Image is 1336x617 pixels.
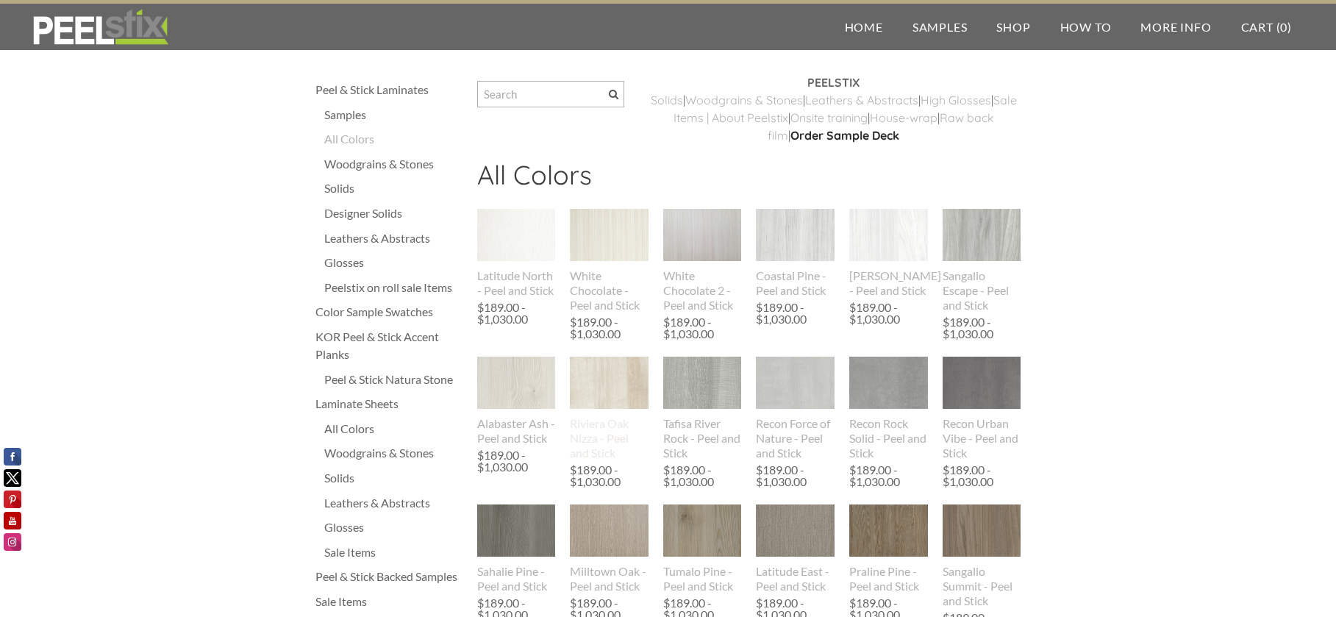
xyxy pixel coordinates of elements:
div: [PERSON_NAME] - Peel and Stick [849,268,928,298]
a: Solids [324,179,462,197]
a: Solids [324,469,462,487]
div: $189.00 - $1,030.00 [756,302,831,325]
a: House-wrap [870,110,937,125]
input: Search [477,81,624,107]
a: All Colors [324,420,462,438]
div: $189.00 - $1,030.00 [663,464,738,488]
a: Peel & Stick Backed Samples [315,568,462,585]
div: All Colors [324,130,462,148]
div: Tafisa River Rock - Peel and Stick [663,416,742,460]
a: High Glosses [921,93,991,107]
div: $189.00 - $1,030.00 [663,316,738,340]
img: s832171791223022656_p767_i6_w640.jpeg [663,480,742,582]
div: Latitude North - Peel and Stick [477,268,556,298]
div: Woodgrains & Stones [324,155,462,173]
div: Recon Urban Vibe - Peel and Stick [943,416,1021,460]
div: $189.00 - $1,030.00 [943,316,1018,340]
a: Leathers & Abstract [805,93,912,107]
div: Riviera Oak Nizza - Peel and Stick [570,416,649,460]
div: Sangallo Summit - Peel and Stick [943,564,1021,608]
div: Sangallo Escape - Peel and Stick [943,268,1021,313]
a: Designer Solids [324,204,462,222]
a: Sangallo Escape - Peel and Stick [943,209,1021,312]
img: s832171791223022656_p793_i1_w640.jpeg [663,185,742,286]
img: s832171791223022656_p580_i1_w400.jpeg [756,504,835,557]
a: Sahalie Pine - Peel and Stick [477,504,556,593]
div: Coastal Pine - Peel and Stick [756,268,835,298]
a: Tumalo Pine - Peel and Stick [663,504,742,593]
img: s832171791223022656_p484_i1_w400.jpeg [849,504,928,557]
img: s832171791223022656_p691_i2_w640.jpeg [570,357,649,409]
div: Praline Pine - Peel and Stick [849,564,928,593]
a: Sale Items [324,543,462,561]
div: $189.00 - $1,030.00 [756,464,831,488]
a: Cart (0) [1226,4,1307,50]
div: Glosses [324,254,462,271]
a: More Info [1126,4,1226,50]
a: Leathers & Abstracts [324,229,462,247]
a: Latitude North - Peel and Stick [477,209,556,297]
a: [PERSON_NAME] - Peel and Stick [849,209,928,297]
img: s832171791223022656_p842_i1_w738.png [477,334,556,432]
div: $189.00 - $1,030.00 [570,464,645,488]
a: Praline Pine - Peel and Stick [849,504,928,593]
img: s832171791223022656_p581_i1_w400.jpeg [477,209,556,261]
a: Recon Force of Nature - Peel and Stick [756,357,835,460]
img: s832171791223022656_p893_i1_w1536.jpeg [943,341,1021,425]
div: White Chocolate 2 - Peel and Stick [663,268,742,313]
a: Leathers & Abstracts [324,494,462,512]
a: Order Sample Deck [790,128,899,143]
div: Alabaster Ash - Peel and Stick [477,416,556,446]
div: Woodgrains & Stones [324,444,462,462]
div: Tumalo Pine - Peel and Stick [663,564,742,593]
a: Shop [982,4,1045,50]
a: KOR Peel & Stick Accent Planks [315,328,462,363]
div: Peel & Stick Natura Stone [324,371,462,388]
div: Milltown Oak - Peel and Stick [570,564,649,593]
a: White Chocolate - Peel and Stick [570,209,649,312]
div: White Chocolate - Peel and Stick [570,268,649,313]
a: Recon Urban Vibe - Peel and Stick [943,357,1021,460]
a: Samples [898,4,982,50]
img: s832171791223022656_p847_i1_w716.png [756,185,835,286]
a: Peel & Stick Laminates [315,81,462,99]
div: Recon Force of Nature - Peel and Stick [756,416,835,460]
a: Tafisa River Rock - Peel and Stick [663,357,742,460]
div: | | | | | | | | [646,74,1021,159]
div: $189.00 - $1,030.00 [943,464,1018,488]
a: White Chocolate 2 - Peel and Stick [663,209,742,312]
strong: PEELSTIX [807,75,860,90]
div: Sahalie Pine - Peel and Stick [477,564,556,593]
a: Glosses [324,518,462,536]
img: s832171791223022656_p891_i1_w1536.jpeg [849,341,928,426]
div: Color Sample Swatches [315,303,462,321]
a: Peelstix on roll sale Items [324,279,462,296]
a: Latitude East - Peel and Stick [756,504,835,593]
a: Woodgrains & Stone [685,93,797,107]
span: 0 [1280,20,1287,34]
h2: All Colors [477,159,1021,201]
a: Samples [324,106,462,124]
img: s832171791223022656_p895_i1_w1536.jpeg [756,340,835,426]
a: Alabaster Ash - Peel and Stick [477,357,556,445]
a: Coastal Pine - Peel and Stick [756,209,835,297]
a: Laminate Sheets [315,395,462,413]
a: Onsite training [790,110,868,125]
a: Home [830,4,898,50]
a: ​Solids [651,93,683,107]
a: Sangallo Summit - Peel and Stick [943,504,1021,607]
img: s832171791223022656_p841_i1_w690.png [849,182,928,288]
a: Milltown Oak - Peel and Stick [570,504,649,593]
a: Recon Rock Solid - Peel and Stick [849,357,928,460]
